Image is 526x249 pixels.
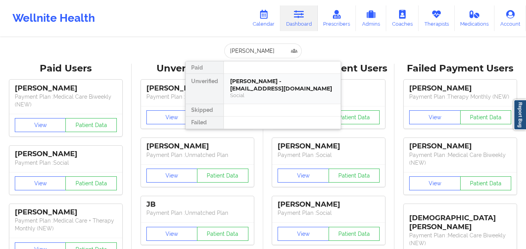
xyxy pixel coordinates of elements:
[15,118,66,132] button: View
[455,5,495,31] a: Medications
[409,110,461,124] button: View
[329,227,380,241] button: Patient Data
[65,118,117,132] button: Patient Data
[15,150,117,158] div: [PERSON_NAME]
[230,78,334,92] div: [PERSON_NAME] - [EMAIL_ADDRESS][DOMAIN_NAME]
[514,99,526,130] a: Report Bug
[409,93,511,101] p: Payment Plan : Therapy Monthly (NEW)
[247,5,280,31] a: Calendar
[280,5,318,31] a: Dashboard
[137,63,258,75] div: Unverified Users
[146,227,198,241] button: View
[409,142,511,151] div: [PERSON_NAME]
[5,63,126,75] div: Paid Users
[146,84,248,93] div: [PERSON_NAME]
[186,74,223,104] div: Unverified
[460,110,512,124] button: Patient Data
[409,84,511,93] div: [PERSON_NAME]
[409,151,511,167] p: Payment Plan : Medical Care Biweekly (NEW)
[146,209,248,217] p: Payment Plan : Unmatched Plan
[15,159,117,167] p: Payment Plan : Social
[409,176,461,190] button: View
[15,208,117,217] div: [PERSON_NAME]
[494,5,526,31] a: Account
[15,176,66,190] button: View
[278,227,329,241] button: View
[146,169,198,183] button: View
[329,110,380,124] button: Patient Data
[278,169,329,183] button: View
[409,208,511,232] div: [DEMOGRAPHIC_DATA][PERSON_NAME]
[419,5,455,31] a: Therapists
[278,151,380,159] p: Payment Plan : Social
[356,5,386,31] a: Admins
[15,93,117,108] p: Payment Plan : Medical Care Biweekly (NEW)
[318,5,356,31] a: Prescribers
[409,232,511,247] p: Payment Plan : Medical Care Biweekly (NEW)
[400,63,521,75] div: Failed Payment Users
[197,169,248,183] button: Patient Data
[197,227,248,241] button: Patient Data
[146,151,248,159] p: Payment Plan : Unmatched Plan
[186,117,223,129] div: Failed
[146,110,198,124] button: View
[186,104,223,117] div: Skipped
[278,200,380,209] div: [PERSON_NAME]
[15,217,117,232] p: Payment Plan : Medical Care + Therapy Monthly (NEW)
[386,5,419,31] a: Coaches
[146,200,248,209] div: JB
[15,84,117,93] div: [PERSON_NAME]
[460,176,512,190] button: Patient Data
[230,92,334,99] div: Social
[146,93,248,101] p: Payment Plan : Unmatched Plan
[146,142,248,151] div: [PERSON_NAME]
[278,209,380,217] p: Payment Plan : Social
[65,176,117,190] button: Patient Data
[329,169,380,183] button: Patient Data
[278,142,380,151] div: [PERSON_NAME]
[186,61,223,74] div: Paid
